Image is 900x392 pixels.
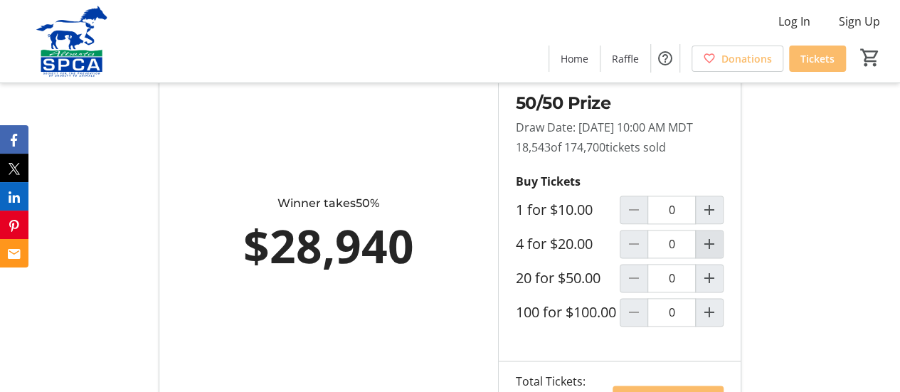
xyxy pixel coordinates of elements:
[9,6,135,77] img: Alberta SPCA's Logo
[696,231,723,258] button: Increment by one
[356,196,379,210] span: 50%
[767,10,822,33] button: Log In
[222,195,435,212] div: Winner takes
[778,13,810,30] span: Log In
[516,201,593,218] label: 1 for $10.00
[516,235,593,253] label: 4 for $20.00
[561,51,588,66] span: Home
[549,46,600,72] a: Home
[696,265,723,292] button: Increment by one
[612,51,639,66] span: Raffle
[600,46,650,72] a: Raffle
[696,299,723,326] button: Increment by one
[551,139,605,155] span: of 174,700
[516,139,724,156] p: 18,543 tickets sold
[789,46,846,72] a: Tickets
[516,119,724,136] p: Draw Date: [DATE] 10:00 AM MDT
[516,304,616,321] label: 100 for $100.00
[827,10,891,33] button: Sign Up
[516,90,724,116] h2: 50/50 Prize
[516,174,581,189] strong: Buy Tickets
[800,51,835,66] span: Tickets
[857,45,883,70] button: Cart
[721,51,772,66] span: Donations
[222,212,435,280] div: $28,940
[839,13,880,30] span: Sign Up
[516,270,600,287] label: 20 for $50.00
[696,196,723,223] button: Increment by one
[692,46,783,72] a: Donations
[651,44,679,73] button: Help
